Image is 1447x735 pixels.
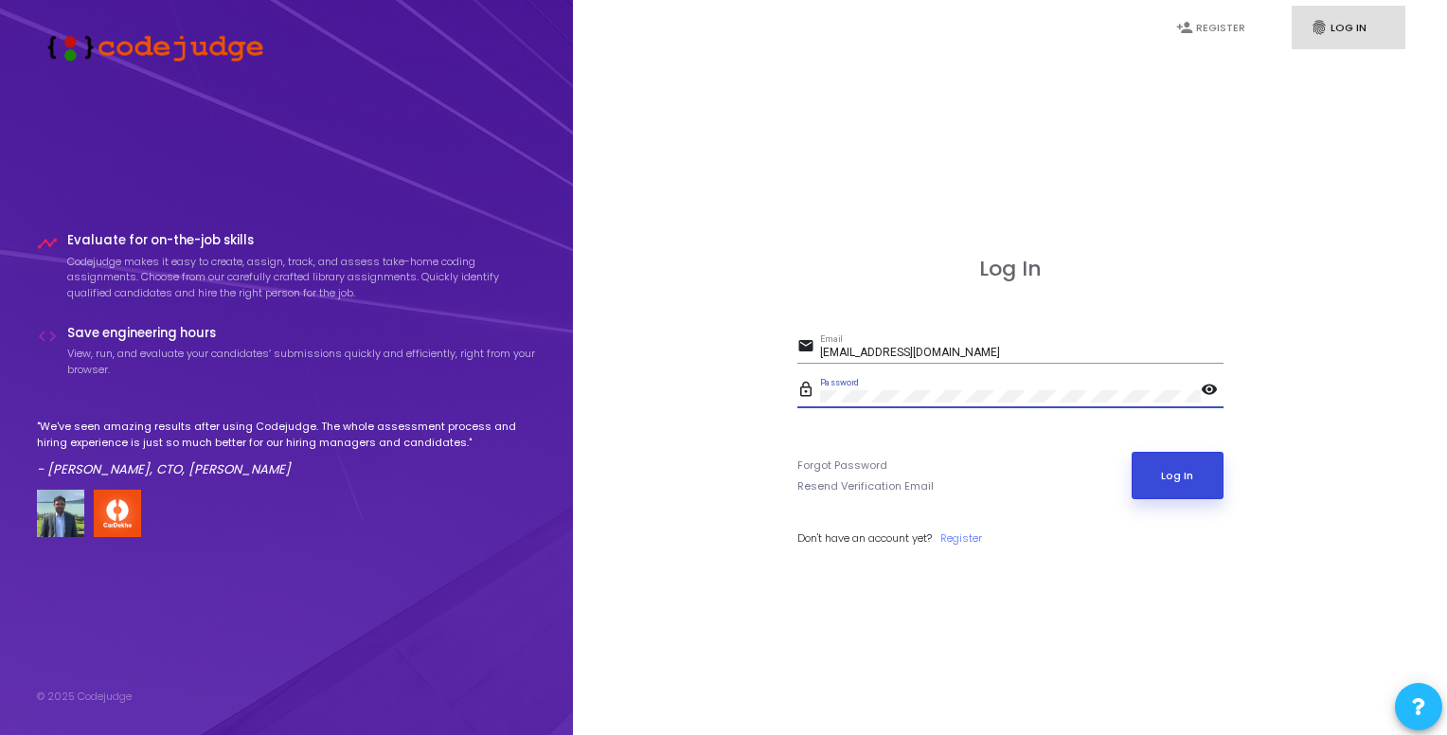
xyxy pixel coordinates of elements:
[797,457,887,474] a: Forgot Password
[797,530,932,546] span: Don't have an account yet?
[67,346,537,377] p: View, run, and evaluate your candidates’ submissions quickly and efficiently, right from your bro...
[1201,380,1224,403] mat-icon: visibility
[94,490,141,537] img: company-logo
[1311,19,1328,36] i: fingerprint
[1132,452,1224,499] button: Log In
[67,326,537,341] h4: Save engineering hours
[1157,6,1271,50] a: person_addRegister
[797,380,820,403] mat-icon: lock_outline
[797,478,934,494] a: Resend Verification Email
[1176,19,1193,36] i: person_add
[820,347,1224,360] input: Email
[67,254,537,301] p: Codejudge makes it easy to create, assign, track, and assess take-home coding assignments. Choose...
[797,336,820,359] mat-icon: email
[37,689,132,705] div: © 2025 Codejudge
[37,460,291,478] em: - [PERSON_NAME], CTO, [PERSON_NAME]
[37,326,58,347] i: code
[37,419,537,450] p: "We've seen amazing results after using Codejudge. The whole assessment process and hiring experi...
[940,530,982,547] a: Register
[1292,6,1405,50] a: fingerprintLog In
[797,257,1224,281] h3: Log In
[37,490,84,537] img: user image
[67,233,537,248] h4: Evaluate for on-the-job skills
[37,233,58,254] i: timeline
